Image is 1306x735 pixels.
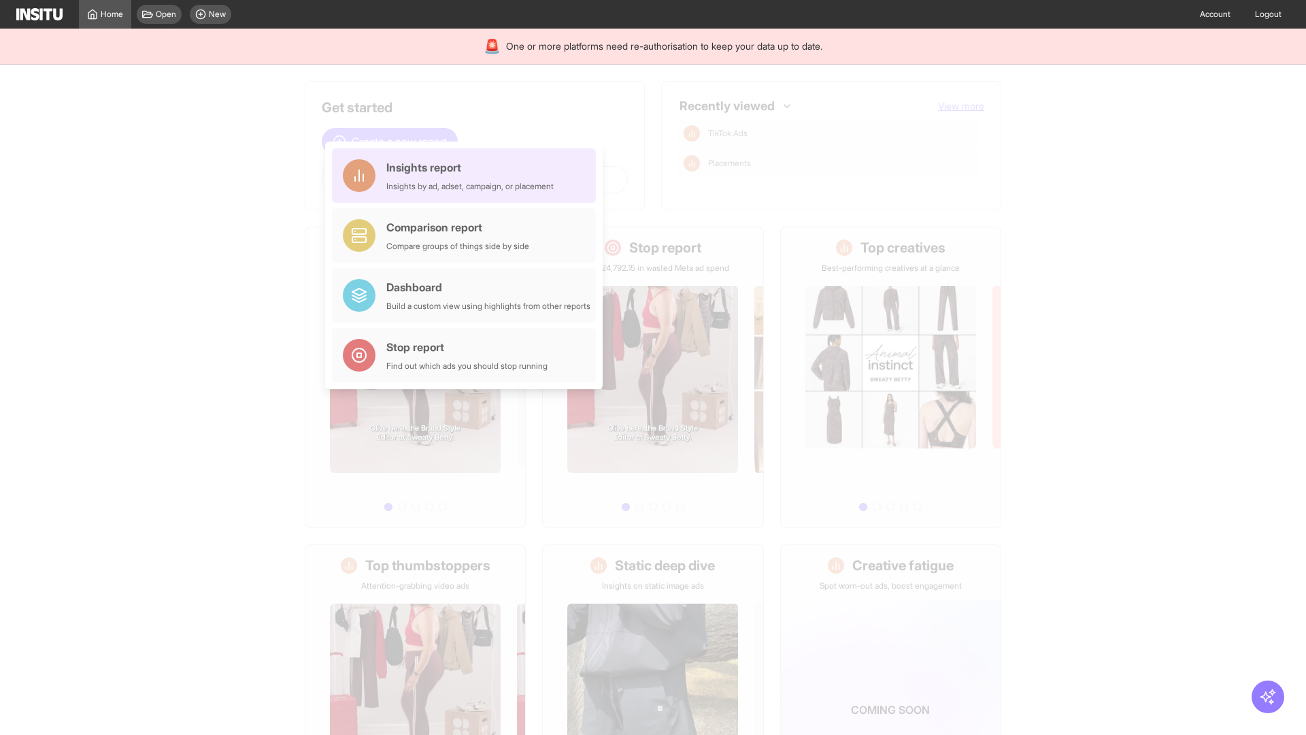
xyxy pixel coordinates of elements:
[386,219,529,235] div: Comparison report
[484,37,501,56] div: 🚨
[386,241,529,252] div: Compare groups of things side by side
[386,279,590,295] div: Dashboard
[386,159,554,176] div: Insights report
[156,9,176,20] span: Open
[506,39,822,53] span: One or more platforms need re-authorisation to keep your data up to date.
[386,339,548,355] div: Stop report
[16,8,63,20] img: Logo
[386,181,554,192] div: Insights by ad, adset, campaign, or placement
[386,361,548,372] div: Find out which ads you should stop running
[101,9,123,20] span: Home
[209,9,226,20] span: New
[386,301,590,312] div: Build a custom view using highlights from other reports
